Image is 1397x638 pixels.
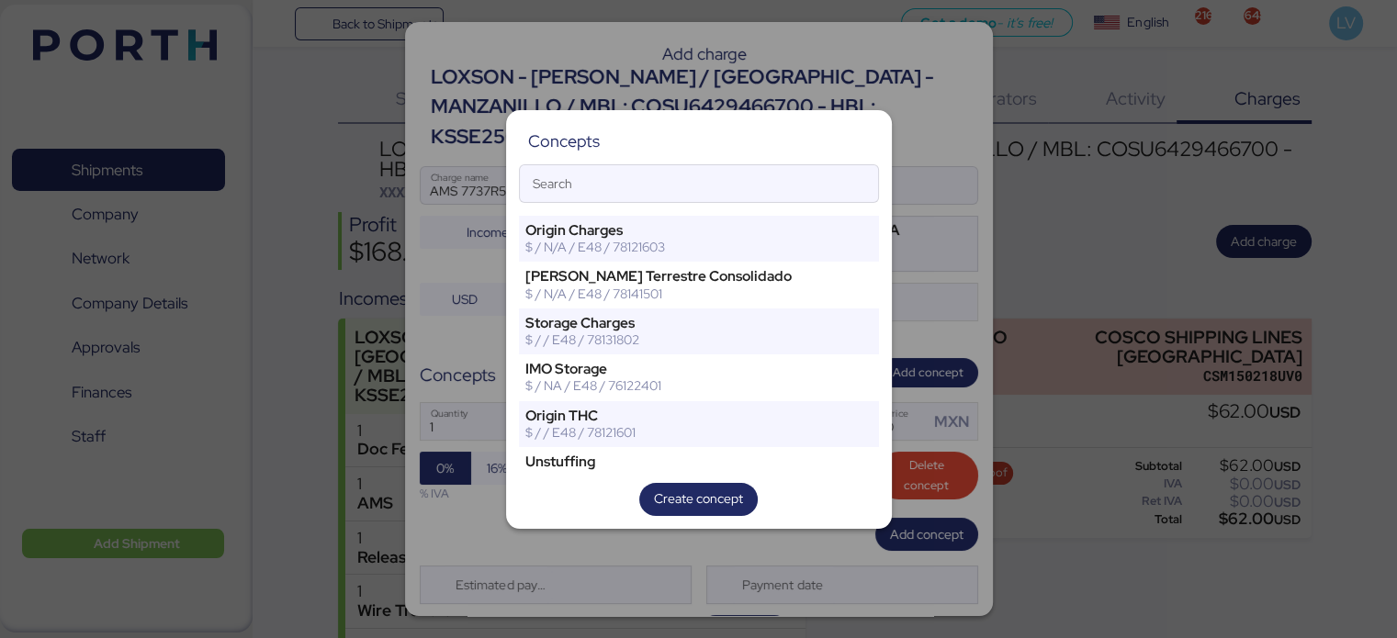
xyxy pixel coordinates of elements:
[525,361,811,377] div: IMO Storage
[525,453,811,470] div: Unstuffing
[525,408,811,424] div: Origin THC
[525,331,811,348] div: $ / / E48 / 78131802
[525,239,811,255] div: $ / N/A / E48 / 78121603
[525,377,811,394] div: $ / NA / E48 / 76122401
[525,424,811,441] div: $ / / E48 / 78121601
[528,133,600,150] div: Concepts
[525,315,811,331] div: Storage Charges
[520,165,878,202] input: Search
[525,285,811,302] div: $ / N/A / E48 / 78141501
[525,470,811,487] div: $ / T/CBM / E48 / 78131802
[654,487,743,509] span: Create concept
[525,268,811,285] div: [PERSON_NAME] Terrestre Consolidado
[525,222,811,239] div: Origin Charges
[639,483,758,516] button: Create concept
